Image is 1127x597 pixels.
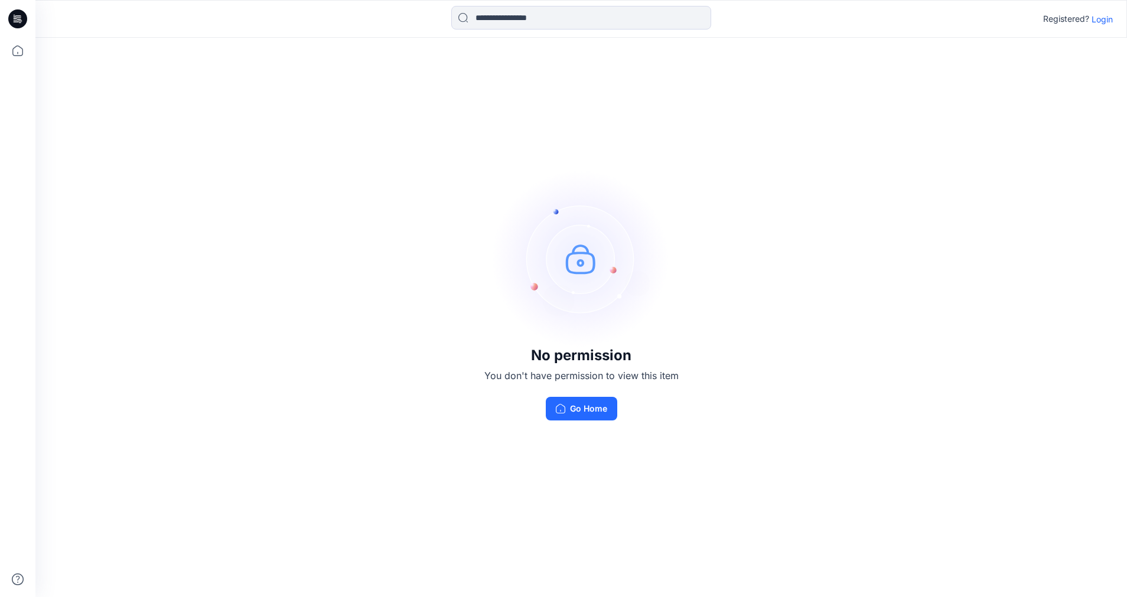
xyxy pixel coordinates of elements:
[1043,12,1089,26] p: Registered?
[484,368,679,383] p: You don't have permission to view this item
[484,347,679,364] h3: No permission
[1092,13,1113,25] p: Login
[493,170,670,347] img: no-perm.svg
[546,397,617,420] button: Go Home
